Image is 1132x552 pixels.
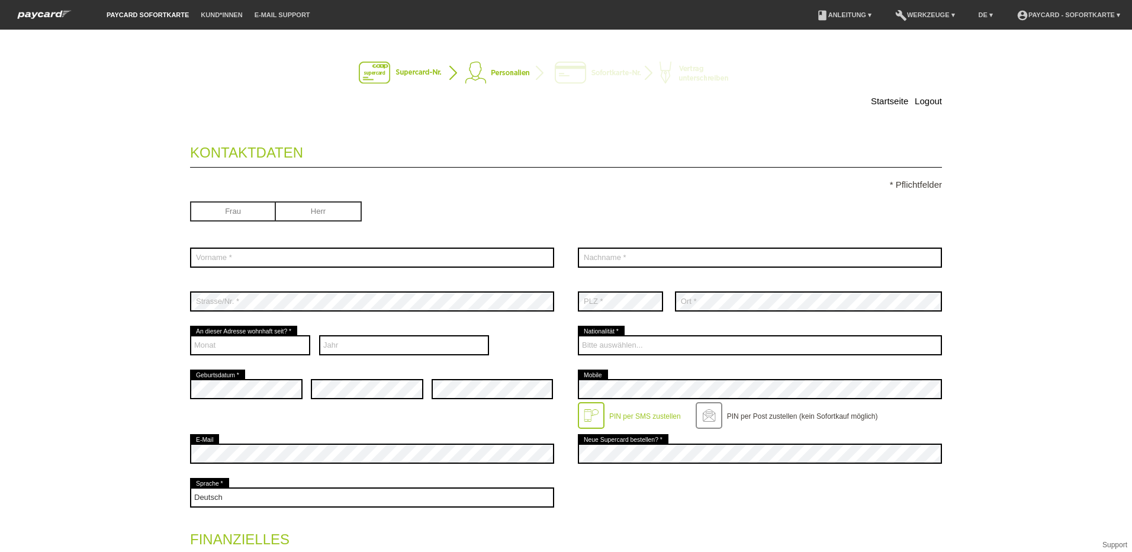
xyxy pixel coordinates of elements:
[609,412,681,421] label: PIN per SMS zustellen
[190,179,942,190] p: * Pflichtfelder
[101,11,195,18] a: paycard Sofortkarte
[249,11,316,18] a: E-Mail Support
[816,9,828,21] i: book
[1017,9,1028,21] i: account_circle
[973,11,999,18] a: DE ▾
[889,11,961,18] a: buildWerkzeuge ▾
[871,96,908,106] a: Startseite
[12,8,77,21] img: paycard Sofortkarte
[915,96,942,106] a: Logout
[195,11,248,18] a: Kund*innen
[1102,541,1127,549] a: Support
[727,412,878,421] label: PIN per Post zustellen (kein Sofortkauf möglich)
[811,11,877,18] a: bookAnleitung ▾
[895,9,907,21] i: build
[12,14,77,23] a: paycard Sofortkarte
[1011,11,1126,18] a: account_circlepaycard - Sofortkarte ▾
[190,133,942,168] legend: Kontaktdaten
[359,62,773,85] img: instantcard-v2-de-2.png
